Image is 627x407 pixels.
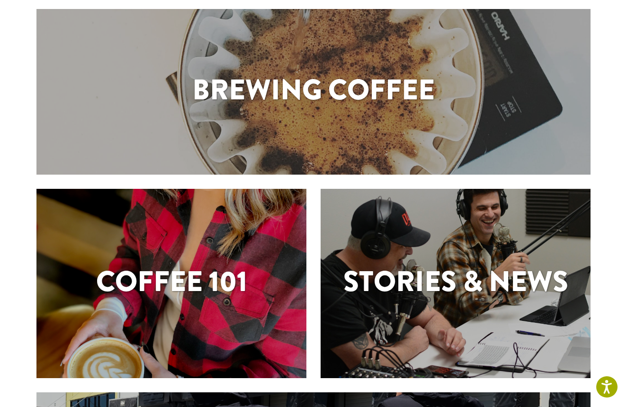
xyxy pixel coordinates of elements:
h1: Stories & News [321,260,591,303]
a: Brewing Coffee [36,9,591,175]
a: Coffee 101 [36,189,306,378]
h1: Brewing Coffee [36,69,591,111]
h1: Coffee 101 [36,260,306,303]
a: Stories & News [321,189,591,378]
